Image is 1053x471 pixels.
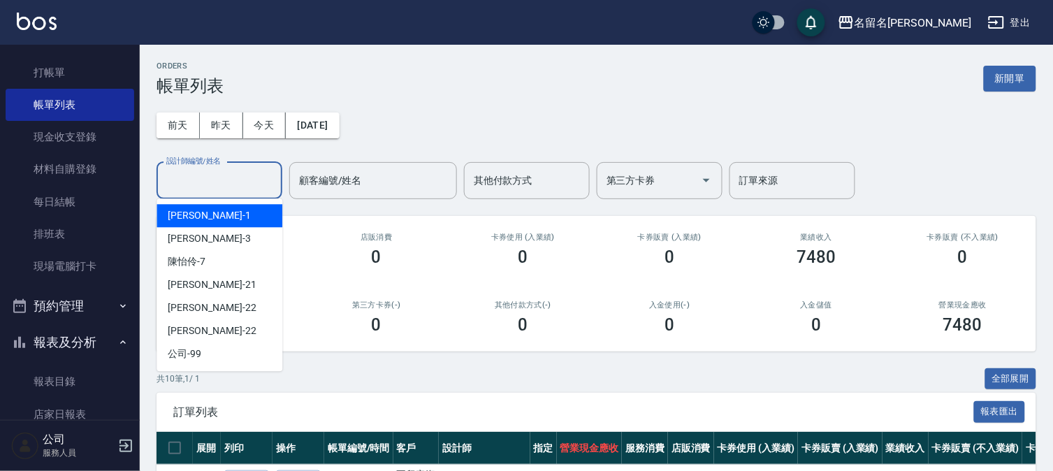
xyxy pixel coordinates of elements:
h2: 業績收入 [760,233,873,242]
div: 名留名[PERSON_NAME] [855,14,971,31]
button: 報表匯出 [974,401,1026,423]
th: 店販消費 [668,432,714,465]
span: [PERSON_NAME] -1 [168,208,250,223]
h3: 0 [372,315,382,335]
a: 報表目錄 [6,365,134,398]
th: 業績收入 [883,432,929,465]
th: 客戶 [393,432,440,465]
span: 訂單列表 [173,405,974,419]
th: 指定 [530,432,557,465]
h3: 0 [372,247,382,267]
h5: 公司 [43,433,114,447]
span: 陳怡伶 -7 [168,254,205,269]
a: 店家日報表 [6,398,134,430]
th: 列印 [221,432,273,465]
span: [PERSON_NAME] -22 [168,300,256,315]
button: Open [695,169,718,191]
h2: 入金儲值 [760,300,873,310]
th: 操作 [273,432,324,465]
a: 現金收支登錄 [6,121,134,153]
th: 卡券販賣 (入業績) [798,432,883,465]
h2: 卡券使用 (入業績) [467,233,580,242]
th: 展開 [193,432,221,465]
th: 服務消費 [622,432,668,465]
h3: 0 [518,247,528,267]
img: Logo [17,13,57,30]
button: 登出 [982,10,1036,36]
th: 設計師 [439,432,530,465]
button: save [797,8,825,36]
span: [PERSON_NAME] -22 [168,324,256,338]
h2: 入金使用(-) [613,300,726,310]
h3: 0 [665,315,674,335]
img: Person [11,432,39,460]
a: 新開單 [984,71,1036,85]
span: [PERSON_NAME] -3 [168,231,250,246]
h2: 營業現金應收 [906,300,1019,310]
button: 預約管理 [6,288,134,324]
h2: 第三方卡券(-) [320,300,433,310]
label: 設計師編號/姓名 [166,156,221,166]
h3: 0 [518,315,528,335]
span: 公司 -99 [168,347,201,361]
p: 共 10 筆, 1 / 1 [157,372,200,385]
button: 名留名[PERSON_NAME] [832,8,977,37]
button: 全部展開 [985,368,1037,390]
button: [DATE] [286,113,339,138]
h2: 店販消費 [320,233,433,242]
h3: 7480 [797,247,836,267]
h3: 7480 [943,315,982,335]
h2: 卡券販賣 (不入業績) [906,233,1019,242]
button: 前天 [157,113,200,138]
th: 營業現金應收 [557,432,623,465]
h3: 帳單列表 [157,76,224,96]
h2: ORDERS [157,61,224,71]
button: 新開單 [984,66,1036,92]
th: 帳單編號/時間 [324,432,393,465]
a: 材料自購登錄 [6,153,134,185]
th: 卡券販賣 (不入業績) [929,432,1022,465]
button: 今天 [243,113,286,138]
h3: 0 [811,315,821,335]
a: 現場電腦打卡 [6,250,134,282]
p: 服務人員 [43,447,114,459]
th: 卡券使用 (入業績) [714,432,799,465]
h2: 其他付款方式(-) [467,300,580,310]
h2: 卡券販賣 (入業績) [613,233,726,242]
button: 報表及分析 [6,324,134,361]
h3: 0 [665,247,674,267]
a: 打帳單 [6,57,134,89]
a: 報表匯出 [974,405,1026,418]
a: 每日結帳 [6,186,134,218]
span: [PERSON_NAME] -21 [168,277,256,292]
a: 帳單列表 [6,89,134,121]
button: 昨天 [200,113,243,138]
h3: 0 [958,247,968,267]
a: 排班表 [6,218,134,250]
